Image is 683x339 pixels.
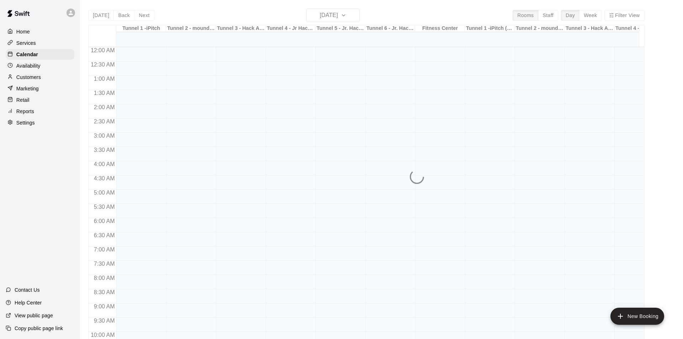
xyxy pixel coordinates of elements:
[16,96,30,104] p: Retail
[89,47,117,53] span: 12:00 AM
[15,312,53,319] p: View public page
[6,38,74,48] a: Services
[92,204,117,210] span: 5:30 AM
[465,25,515,32] div: Tunnel 1 -iPitch (guest pass)
[6,26,74,37] a: Home
[92,232,117,238] span: 6:30 AM
[6,60,74,71] a: Availability
[16,108,34,115] p: Reports
[92,247,117,253] span: 7:00 AM
[266,25,316,32] div: Tunnel 4 - Jr Hack Attack
[92,303,117,309] span: 9:00 AM
[6,106,74,117] a: Reports
[16,62,41,69] p: Availability
[92,318,117,324] span: 9:30 AM
[16,51,38,58] p: Calendar
[92,161,117,167] span: 4:00 AM
[15,299,42,306] p: Help Center
[6,49,74,60] a: Calendar
[92,218,117,224] span: 6:00 AM
[6,83,74,94] a: Marketing
[92,104,117,110] span: 2:00 AM
[16,74,41,81] p: Customers
[6,72,74,83] a: Customers
[89,62,117,68] span: 12:30 AM
[415,25,465,32] div: Fitness Center
[116,25,166,32] div: Tunnel 1 -iPitch
[92,175,117,181] span: 4:30 AM
[166,25,216,32] div: Tunnel 2 - mounds and MOCAP
[6,95,74,105] a: Retail
[92,76,117,82] span: 1:00 AM
[216,25,266,32] div: Tunnel 3 - Hack Attack
[92,190,117,196] span: 5:00 AM
[92,133,117,139] span: 3:00 AM
[565,25,614,32] div: Tunnel 3 - Hack Attack (guest pass)
[6,117,74,128] a: Settings
[614,25,664,32] div: Tunnel 4 - Jr Hack Attack (guest pass)
[16,85,39,92] p: Marketing
[316,25,365,32] div: Tunnel 5 - Jr. Hack Attack
[16,39,36,47] p: Services
[92,261,117,267] span: 7:30 AM
[15,286,40,293] p: Contact Us
[610,308,664,325] button: add
[89,332,117,338] span: 10:00 AM
[515,25,565,32] div: Tunnel 2 - mounds and MOCAP (guest pass)
[365,25,415,32] div: Tunnel 6 - Jr. Hack Attack
[92,90,117,96] span: 1:30 AM
[16,28,30,35] p: Home
[16,119,35,126] p: Settings
[15,325,63,332] p: Copy public page link
[92,118,117,125] span: 2:30 AM
[92,275,117,281] span: 8:00 AM
[92,147,117,153] span: 3:30 AM
[92,289,117,295] span: 8:30 AM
